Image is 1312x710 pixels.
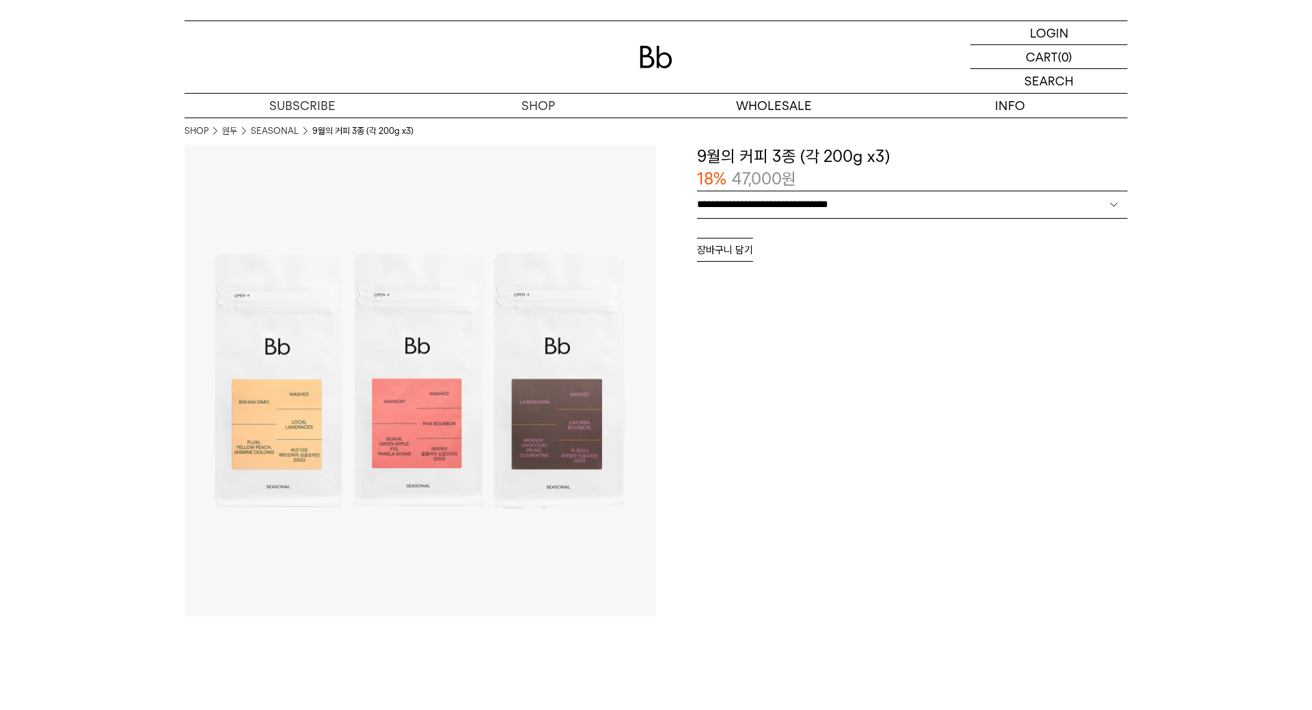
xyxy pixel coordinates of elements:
a: LOGIN [970,21,1127,45]
p: (0) [1058,45,1072,68]
p: CART [1026,45,1058,68]
p: WHOLESALE [656,94,892,118]
a: SEASONAL [251,124,299,138]
p: 18% [697,167,726,191]
a: SUBSCRIBE [184,94,420,118]
a: SHOP [184,124,208,138]
p: SEARCH [1024,69,1074,93]
span: 원 [782,169,796,189]
a: CART (0) [970,45,1127,69]
a: 원두 [222,124,237,138]
img: 9월의 커피 3종 (각 200g x3) [184,145,656,616]
p: INFO [892,94,1127,118]
h3: 9월의 커피 3종 (각 200g x3) [697,145,1127,168]
a: SHOP [420,94,656,118]
img: 로고 [640,46,672,68]
p: LOGIN [1030,21,1069,44]
li: 9월의 커피 3종 (각 200g x3) [312,124,413,138]
button: 장바구니 담기 [697,238,753,262]
p: 47,000 [732,167,796,191]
